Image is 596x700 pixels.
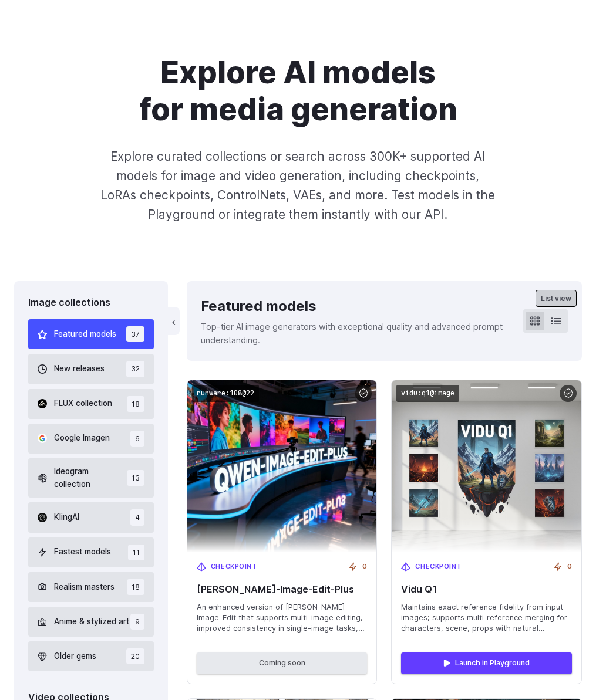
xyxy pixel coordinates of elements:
span: Maintains exact reference fidelity from input images; supports multi‑reference merging for charac... [401,602,572,634]
button: Ideogram collection 13 [28,458,154,498]
span: 20 [126,648,144,664]
span: Google Imagen [54,432,110,445]
div: Image collections [28,295,154,310]
button: Fastest models 11 [28,537,154,567]
span: 32 [126,361,144,377]
a: Launch in Playground [401,652,572,674]
h1: Explore AI models for media generation [71,54,526,128]
button: Realism masters 18 [28,572,154,602]
span: 9 [130,614,144,630]
button: New releases 32 [28,354,154,384]
span: 0 [567,562,572,572]
span: Ideogram collection [54,465,127,491]
span: Checkpoint [415,562,462,572]
span: 11 [128,545,144,560]
span: KlingAI [54,511,79,524]
button: KlingAI 4 [28,502,154,532]
span: An enhanced version of [PERSON_NAME]-Image-Edit that supports multi-image editing, improved consi... [197,602,368,634]
button: Coming soon [197,652,368,674]
span: New releases [54,363,105,376]
span: 13 [127,470,144,486]
p: Explore curated collections or search across 300K+ supported AI models for image and video genera... [99,147,497,225]
p: Top-tier AI image generators with exceptional quality and advanced prompt understanding. [201,320,504,347]
span: FLUX collection [54,397,112,410]
span: Older gems [54,650,96,663]
span: Fastest models [54,546,111,559]
span: 18 [127,396,144,412]
button: Older gems 20 [28,641,154,671]
code: vidu:q1@image [396,385,459,402]
span: Checkpoint [211,562,258,572]
button: ‹ [168,307,180,335]
span: Realism masters [54,581,115,594]
span: Featured models [54,328,116,341]
span: 0 [362,562,367,572]
img: Qwen-Image-Edit-Plus [187,380,377,552]
span: Anime & stylized art [54,616,129,628]
span: 37 [126,326,144,342]
button: Featured models 37 [28,319,154,349]
span: 6 [130,431,144,447]
button: Anime & stylized art 9 [28,607,154,637]
span: [PERSON_NAME]-Image-Edit-Plus [197,584,368,595]
div: Featured models [201,295,504,317]
code: runware:108@22 [192,385,259,402]
span: 4 [130,509,144,525]
img: Vidu Q1 [392,380,581,552]
button: FLUX collection 18 [28,389,154,419]
span: Vidu Q1 [401,584,572,595]
button: Google Imagen 6 [28,424,154,454]
span: 18 [127,579,144,595]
